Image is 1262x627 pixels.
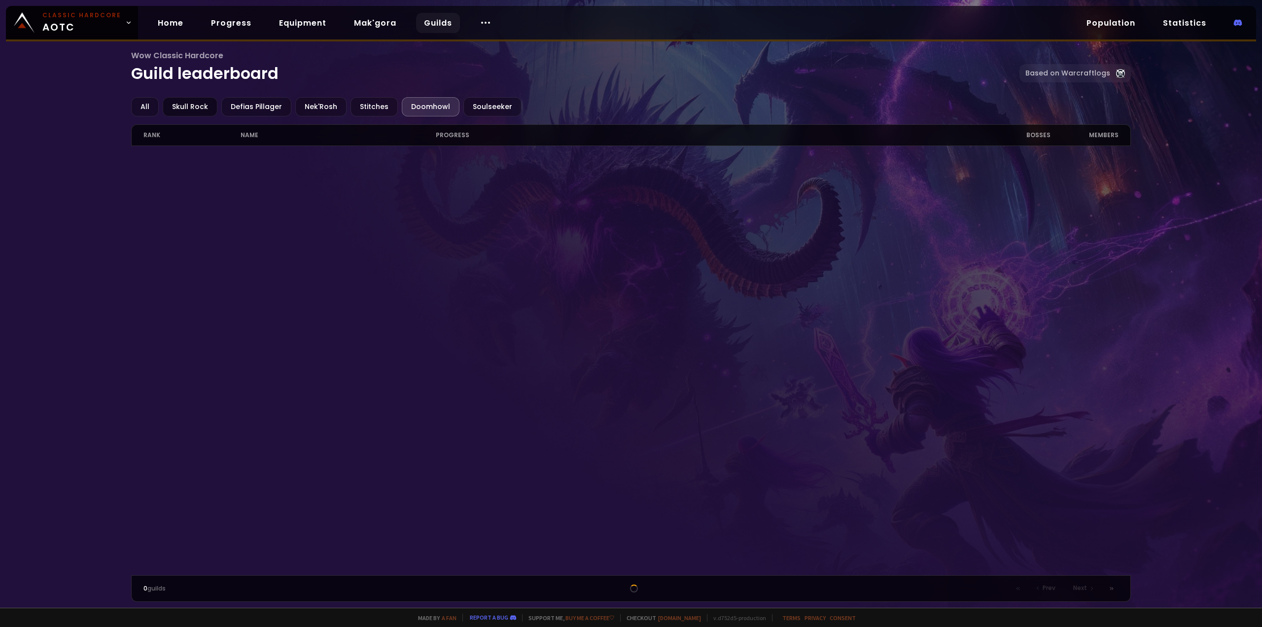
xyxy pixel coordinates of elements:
[6,6,138,39] a: Classic HardcoreAOTC
[143,125,241,146] div: rank
[150,13,191,33] a: Home
[1051,125,1119,146] div: members
[346,13,404,33] a: Mak'gora
[412,614,456,622] span: Made by
[203,13,259,33] a: Progress
[42,11,121,20] small: Classic Hardcore
[565,614,614,622] a: Buy me a coffee
[1079,13,1143,33] a: Population
[1073,584,1087,592] span: Next
[131,49,1020,62] span: Wow Classic Hardcore
[295,97,347,116] div: Nek'Rosh
[522,614,614,622] span: Support me,
[143,584,387,593] div: guilds
[658,614,701,622] a: [DOMAIN_NAME]
[416,13,460,33] a: Guilds
[1019,64,1131,82] a: Based on Warcraftlogs
[402,97,459,116] div: Doomhowl
[707,614,766,622] span: v. d752d5 - production
[830,614,856,622] a: Consent
[782,614,801,622] a: Terms
[143,584,147,592] span: 0
[241,125,436,146] div: name
[221,97,291,116] div: Defias Pillager
[131,49,1020,85] h1: Guild leaderboard
[973,125,1051,146] div: Bosses
[436,125,972,146] div: progress
[1043,584,1055,592] span: Prev
[131,97,159,116] div: All
[470,614,508,621] a: Report a bug
[351,97,398,116] div: Stitches
[463,97,522,116] div: Soulseeker
[620,614,701,622] span: Checkout
[163,97,217,116] div: Skull Rock
[1116,69,1125,78] img: Warcraftlog
[805,614,826,622] a: Privacy
[271,13,334,33] a: Equipment
[442,614,456,622] a: a fan
[1155,13,1214,33] a: Statistics
[42,11,121,35] span: AOTC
